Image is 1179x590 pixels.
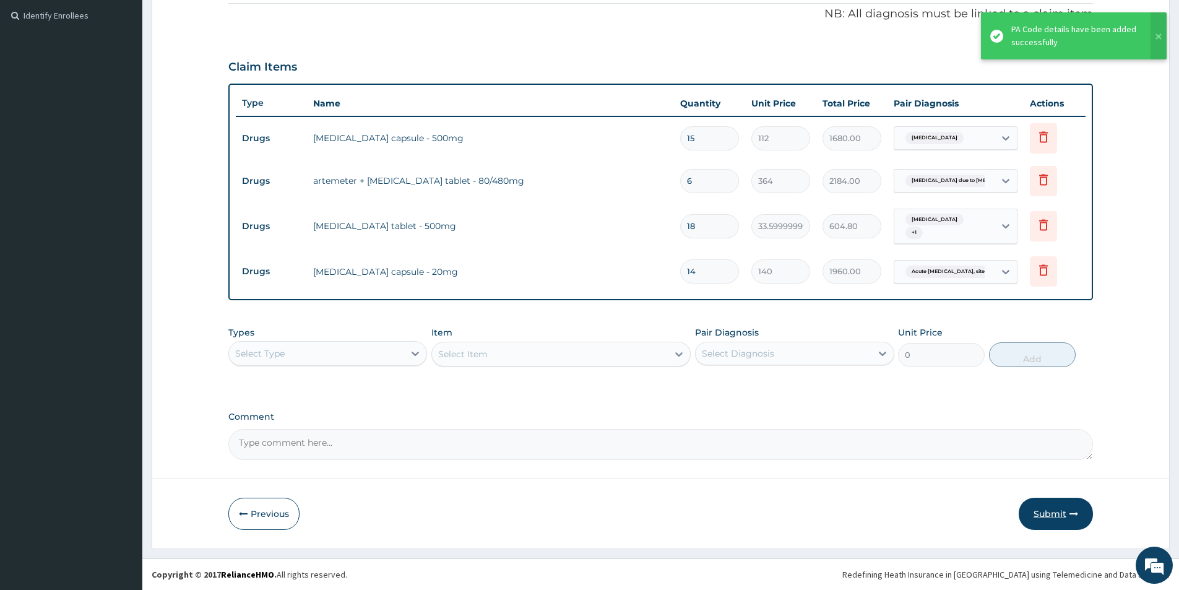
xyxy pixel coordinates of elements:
th: Quantity [674,91,745,116]
h3: Claim Items [228,61,297,74]
button: Submit [1019,498,1093,530]
div: Chat with us now [64,69,208,85]
span: [MEDICAL_DATA] [905,132,964,144]
span: [MEDICAL_DATA] [905,214,964,226]
td: [MEDICAL_DATA] capsule - 500mg [307,126,674,150]
button: Previous [228,498,300,530]
label: Unit Price [898,326,943,339]
label: Pair Diagnosis [695,326,759,339]
label: Item [431,326,452,339]
label: Comment [228,412,1093,422]
th: Pair Diagnosis [887,91,1024,116]
span: [MEDICAL_DATA] due to [MEDICAL_DATA] mala... [905,175,1045,187]
td: Drugs [236,127,307,150]
span: We're online! [72,156,171,281]
a: RelianceHMO [221,569,274,580]
span: + 1 [905,227,923,239]
div: Select Diagnosis [702,347,774,360]
td: Drugs [236,170,307,193]
div: Select Type [235,347,285,360]
th: Total Price [816,91,887,116]
img: d_794563401_company_1708531726252_794563401 [23,62,50,93]
th: Actions [1024,91,1086,116]
th: Type [236,92,307,115]
strong: Copyright © 2017 . [152,569,277,580]
button: Add [989,342,1076,367]
div: Minimize live chat window [203,6,233,36]
textarea: Type your message and hit 'Enter' [6,338,236,381]
th: Unit Price [745,91,816,116]
div: PA Code details have been added successfully [1011,23,1139,49]
th: Name [307,91,674,116]
td: Drugs [236,260,307,283]
td: artemeter + [MEDICAL_DATA] tablet - 80/480mg [307,168,674,193]
td: [MEDICAL_DATA] capsule - 20mg [307,259,674,284]
footer: All rights reserved. [142,558,1179,590]
td: Drugs [236,215,307,238]
td: [MEDICAL_DATA] tablet - 500mg [307,214,674,238]
div: Redefining Heath Insurance in [GEOGRAPHIC_DATA] using Telemedicine and Data Science! [842,568,1170,581]
span: Acute [MEDICAL_DATA], site unspe... [905,266,1011,278]
label: Types [228,328,254,338]
p: NB: All diagnosis must be linked to a claim item [228,6,1093,22]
